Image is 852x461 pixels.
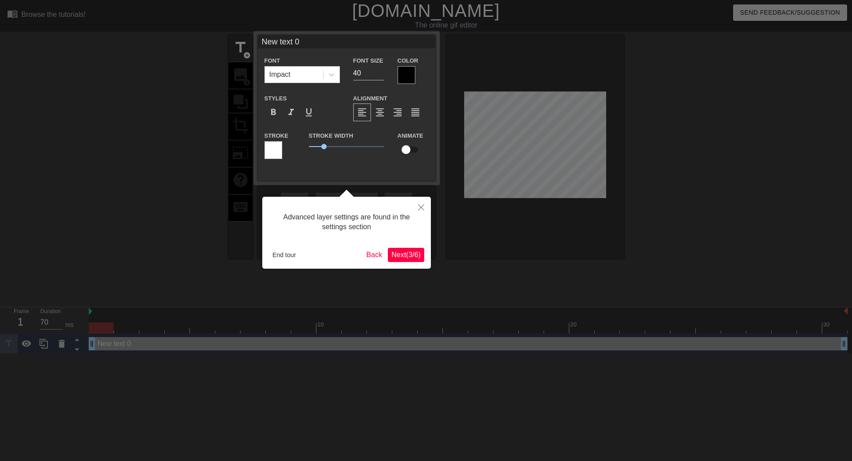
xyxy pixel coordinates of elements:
button: End tour [269,248,300,262]
button: Close [411,197,431,217]
span: Next ( 3 / 6 ) [391,251,421,258]
button: Back [363,248,386,262]
button: Next [388,248,424,262]
div: Advanced layer settings are found in the settings section [269,203,424,241]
